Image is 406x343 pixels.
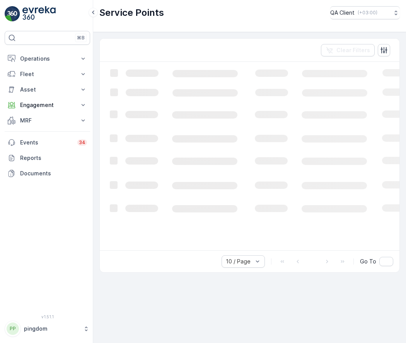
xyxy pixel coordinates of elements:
p: Service Points [99,7,164,19]
p: Operations [20,55,75,63]
div: PP [7,323,19,335]
p: Fleet [20,70,75,78]
p: 34 [79,139,85,146]
a: Events34 [5,135,90,150]
button: PPpingdom [5,321,90,337]
button: Clear Filters [321,44,375,56]
p: MRF [20,117,75,124]
button: Engagement [5,97,90,113]
button: MRF [5,113,90,128]
img: logo [5,6,20,22]
p: ⌘B [77,35,85,41]
p: Reports [20,154,87,162]
button: Operations [5,51,90,66]
span: Go To [360,258,376,265]
span: v 1.51.1 [5,314,90,319]
p: Events [20,139,73,146]
button: QA Client(+03:00) [330,6,400,19]
p: Documents [20,170,87,177]
p: pingdom [24,325,79,333]
a: Reports [5,150,90,166]
button: Fleet [5,66,90,82]
p: QA Client [330,9,355,17]
p: Asset [20,86,75,93]
p: Clear Filters [336,46,370,54]
button: Asset [5,82,90,97]
a: Documents [5,166,90,181]
p: Engagement [20,101,75,109]
p: ( +03:00 ) [358,10,377,16]
img: logo_light-DOdMpM7g.png [22,6,56,22]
